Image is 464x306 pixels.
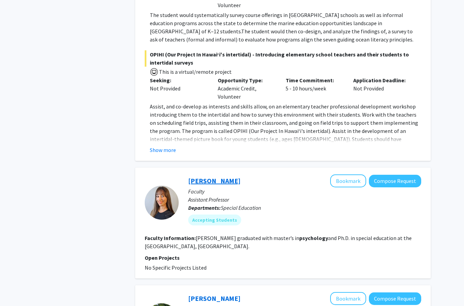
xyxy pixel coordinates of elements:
[150,146,176,154] button: Show more
[188,176,240,185] a: [PERSON_NAME]
[353,76,411,84] p: Application Deadline:
[150,11,421,44] p: The student would systematically survey course offerings in [GEOGRAPHIC_DATA] schools as well as ...
[150,84,208,92] div: Not Provided
[188,215,241,225] mat-chip: Accepting Students
[145,235,412,250] fg-read-more: [PERSON_NAME] graduated with master’s in and Ph.D. in special education at the [GEOGRAPHIC_DATA],...
[188,187,421,195] p: Faculty
[188,294,240,303] a: [PERSON_NAME]
[330,292,366,305] button: Add Catherine Walsh to Bookmarks
[5,275,29,301] iframe: Chat
[369,292,421,305] button: Compose Request to Catherine Walsh
[299,235,328,241] b: psychology
[188,204,221,211] b: Departments:
[145,264,207,271] span: No Specific Projects Listed
[150,76,208,84] p: Seeking:
[150,28,413,43] span: The student would then co-design, and analyze the findings of, a survey to ask of teachers (forma...
[150,102,421,159] p: Assist, and co-develop as interests and skills allow, on an elementary teacher professional devel...
[188,195,421,204] p: Assistant Professor
[145,50,421,67] span: OPIHI (Our Project In Hawai‘i's intertidal) - Introducing elementary school teachers and their st...
[221,204,261,211] span: Special Education
[213,76,281,101] div: Academic Credit, Volunteer
[218,76,275,84] p: Opportunity Type:
[330,174,366,187] button: Add Marija Čolić to Bookmarks
[281,76,349,101] div: 5 - 10 hours/week
[348,76,416,101] div: Not Provided
[145,235,196,241] b: Faculty Information:
[158,68,232,75] span: This is a virtual/remote project
[145,254,421,262] p: Open Projects
[286,76,343,84] p: Time Commitment:
[369,175,421,187] button: Compose Request to Marija Čolić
